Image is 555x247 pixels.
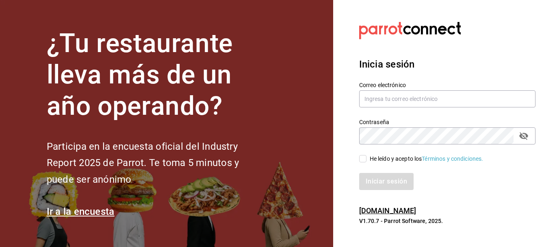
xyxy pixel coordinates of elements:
h2: Participa en la encuesta oficial del Industry Report 2025 de Parrot. Te toma 5 minutos y puede se... [47,138,266,188]
label: Contraseña [359,119,535,125]
input: Ingresa tu correo electrónico [359,90,535,107]
h3: Inicia sesión [359,57,535,72]
p: V1.70.7 - Parrot Software, 2025. [359,217,535,225]
div: He leído y acepto los [370,155,483,163]
a: Términos y condiciones. [422,155,483,162]
a: [DOMAIN_NAME] [359,206,416,215]
label: Correo electrónico [359,82,535,88]
button: passwordField [517,129,531,143]
h1: ¿Tu restaurante lleva más de un año operando? [47,28,266,122]
a: Ir a la encuesta [47,206,115,217]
